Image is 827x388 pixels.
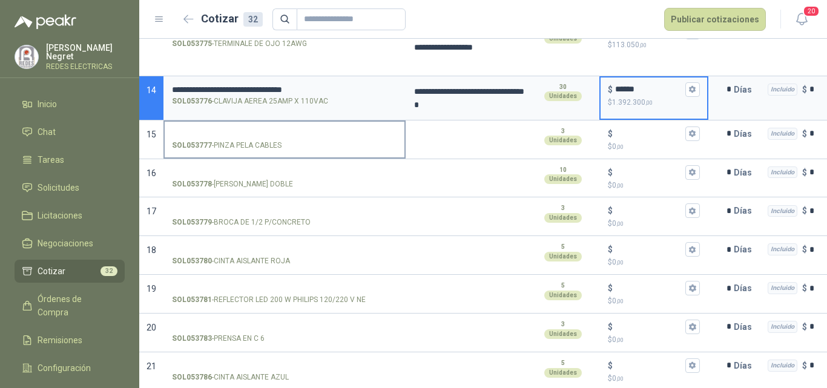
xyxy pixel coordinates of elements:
p: [PERSON_NAME] Negret [46,44,125,61]
input: $$1.392.300,00 [615,85,683,94]
div: Unidades [544,136,582,145]
span: Cotizar [38,265,65,278]
button: $$0,00 [685,127,700,141]
input: $$0,00 [615,284,683,293]
p: $ [802,243,807,256]
strong: SOL053783 [172,333,212,344]
p: Días [734,160,757,185]
a: Negociaciones [15,232,125,255]
p: - CINTA AISLANTE ROJA [172,255,290,267]
p: $ [802,127,807,140]
span: ,00 [616,143,624,150]
span: ,00 [616,220,624,227]
span: 14 [147,85,156,95]
input: $$0,00 [615,245,683,254]
strong: SOL053776 [172,96,212,107]
strong: SOL053780 [172,255,212,267]
div: Unidades [544,91,582,101]
p: $ [802,359,807,372]
span: ,00 [616,375,624,382]
span: 113.050 [612,41,647,49]
p: $ [802,320,807,334]
strong: SOL053777 [172,140,212,151]
p: $ [608,281,613,295]
strong: SOL053786 [172,372,212,383]
p: $ [608,334,700,346]
span: Negociaciones [38,237,93,250]
p: 5 [561,242,565,252]
a: Cotizar32 [15,260,125,283]
span: 0 [612,219,624,228]
input: SOL053778-[PERSON_NAME] DOBLE [172,168,397,177]
p: 3 [561,320,565,329]
div: 32 [243,12,263,27]
div: Incluido [768,243,797,255]
p: REDES ELECTRICAS [46,63,125,70]
button: $$0,00 [685,281,700,295]
span: Licitaciones [38,209,82,222]
div: Incluido [768,166,797,179]
input: SOL053783-PRENSA EN C 6 [172,323,397,332]
p: Días [734,199,757,223]
p: 3 [561,203,565,213]
p: - TERMINALE DE OJO 12AWG [172,38,307,50]
p: $ [608,204,613,217]
p: $ [608,97,700,108]
div: Unidades [544,368,582,378]
button: $$0,00 [685,358,700,373]
p: - PINZA PELA CABLES [172,140,282,151]
span: 0 [612,297,624,305]
a: Configuración [15,357,125,380]
p: $ [608,218,700,229]
strong: SOL053779 [172,217,212,228]
div: Unidades [544,329,582,339]
p: - PRENSA EN C 6 [172,333,265,344]
div: Incluido [768,360,797,372]
p: 5 [561,281,565,291]
a: Solicitudes [15,176,125,199]
span: 16 [147,168,156,178]
span: Tareas [38,153,64,166]
span: Chat [38,125,56,139]
p: - REFLECTOR LED 200 W PHILIPS 120/220 V NE [172,294,366,306]
button: $$1.392.300,00 [685,82,700,97]
button: $$0,00 [685,165,700,180]
span: 0 [612,181,624,189]
input: SOL053777-PINZA PELA CABLES [172,130,397,139]
p: - CINTA AISLANTE AZUL [172,372,289,383]
span: 17 [147,206,156,216]
span: 1.392.300 [612,98,653,107]
input: $$0,00 [615,322,683,331]
span: 0 [612,374,624,383]
input: SOL053786-CINTA AISLANTE AZUL [172,361,397,370]
input: $$0,00 [615,129,683,138]
img: Logo peakr [15,15,76,29]
strong: SOL053781 [172,294,212,306]
p: $ [802,281,807,295]
span: Remisiones [38,334,82,347]
span: 21 [147,361,156,371]
p: - BROCA DE 1/2 P/CONCRETO [172,217,311,228]
p: $ [608,180,700,191]
p: $ [608,243,613,256]
p: $ [608,295,700,307]
span: ,00 [616,182,624,189]
span: ,00 [616,259,624,266]
div: Incluido [768,128,797,140]
a: Licitaciones [15,204,125,227]
strong: SOL053778 [172,179,212,190]
span: Inicio [38,97,57,111]
p: $ [802,204,807,217]
p: $ [608,166,613,179]
p: Días [734,122,757,146]
p: 10 [559,165,567,175]
p: Días [734,315,757,339]
input: SOL053776-CLAVIJA AEREA 25AMP X 110VAC [172,85,397,94]
input: SOL053781-REFLECTOR LED 200 W PHILIPS 120/220 V NE [172,284,397,293]
a: Tareas [15,148,125,171]
p: $ [608,83,613,96]
span: 18 [147,245,156,255]
strong: SOL053775 [172,38,212,50]
a: Inicio [15,93,125,116]
p: $ [608,127,613,140]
